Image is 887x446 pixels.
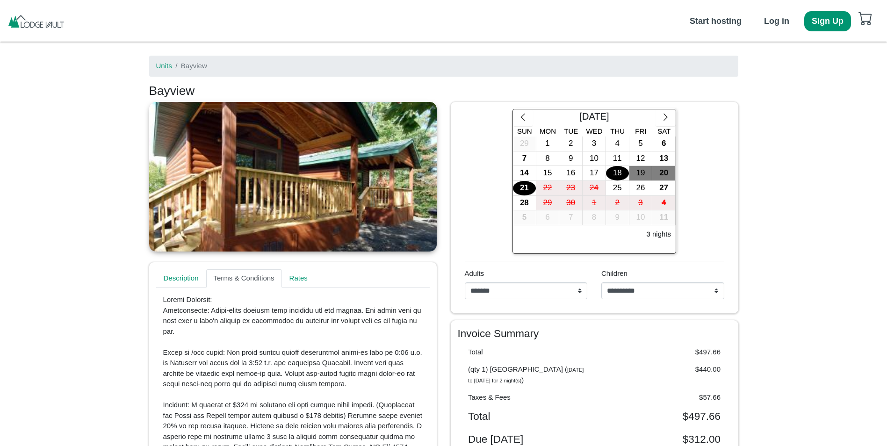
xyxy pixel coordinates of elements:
div: 28 [513,196,536,210]
span: Tue [564,127,578,135]
h4: Invoice Summary [458,327,731,340]
svg: chevron left [519,113,527,122]
span: Adults [465,269,484,277]
button: 8 [536,151,560,166]
div: $312.00 [594,433,728,446]
div: 24 [583,181,606,195]
div: 14 [513,166,536,180]
button: 9 [606,210,629,225]
div: $497.66 [594,410,728,423]
button: 27 [652,181,676,196]
button: 29 [536,196,560,211]
div: 5 [629,137,652,151]
span: Mon [540,127,556,135]
button: 30 [559,196,583,211]
button: chevron left [513,109,533,126]
div: 29 [536,196,559,210]
div: Total [461,410,594,423]
button: 6 [652,137,676,151]
button: 7 [559,210,583,225]
div: 27 [652,181,675,195]
button: 18 [606,166,629,181]
span: Wed [586,127,603,135]
div: 26 [629,181,652,195]
button: 15 [536,166,560,181]
div: 11 [652,210,675,225]
span: Sat [657,127,671,135]
h6: 3 nights [646,230,671,238]
div: 10 [583,151,606,166]
button: 14 [513,166,536,181]
div: 1 [583,196,606,210]
button: 7 [513,151,536,166]
button: 21 [513,181,536,196]
div: $497.66 [594,347,728,358]
div: Due [DATE] [461,433,594,446]
span: Thu [610,127,625,135]
svg: chevron right [661,113,670,122]
div: 8 [583,210,606,225]
button: 26 [629,181,653,196]
span: Children [601,269,627,277]
div: 23 [559,181,582,195]
button: 8 [583,210,606,225]
button: 10 [629,210,653,225]
b: Log in [764,16,789,26]
div: 3 [629,196,652,210]
button: 2 [606,196,629,211]
button: Log in [757,11,797,31]
div: (qty 1) [GEOGRAPHIC_DATA] ( ) [461,364,594,385]
div: 2 [606,196,629,210]
button: 6 [536,210,560,225]
button: 17 [583,166,606,181]
button: 25 [606,181,629,196]
div: Total [461,347,594,358]
button: 9 [559,151,583,166]
span: Sun [517,127,532,135]
button: chevron right [656,109,676,126]
div: 25 [606,181,629,195]
button: 4 [652,196,676,211]
div: 19 [629,166,652,180]
button: 13 [652,151,676,166]
div: 16 [559,166,582,180]
div: [DATE] [533,109,656,126]
a: Terms & Conditions [206,269,282,288]
div: 21 [513,181,536,195]
div: 17 [583,166,606,180]
button: 11 [606,151,629,166]
button: 4 [606,137,629,151]
div: 15 [536,166,559,180]
div: $57.66 [594,392,728,403]
div: Taxes & Fees [461,392,594,403]
button: 20 [652,166,676,181]
button: 10 [583,151,606,166]
i: [DATE] to [DATE] for 2 night(s) [468,367,584,383]
div: 2 [559,137,582,151]
div: 30 [559,196,582,210]
button: 12 [629,151,653,166]
button: 1 [536,137,560,151]
div: 22 [536,181,559,195]
img: pAKp5ICTv7cAAAAASUVORK5CYII= [7,14,65,28]
button: 29 [513,137,536,151]
a: Description [156,269,206,288]
a: Units [156,62,172,70]
div: 20 [652,166,675,180]
button: 28 [513,196,536,211]
span: Fri [635,127,646,135]
button: 5 [513,210,536,225]
button: Sign Up [804,11,851,31]
button: 23 [559,181,583,196]
button: 22 [536,181,560,196]
div: 18 [606,166,629,180]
